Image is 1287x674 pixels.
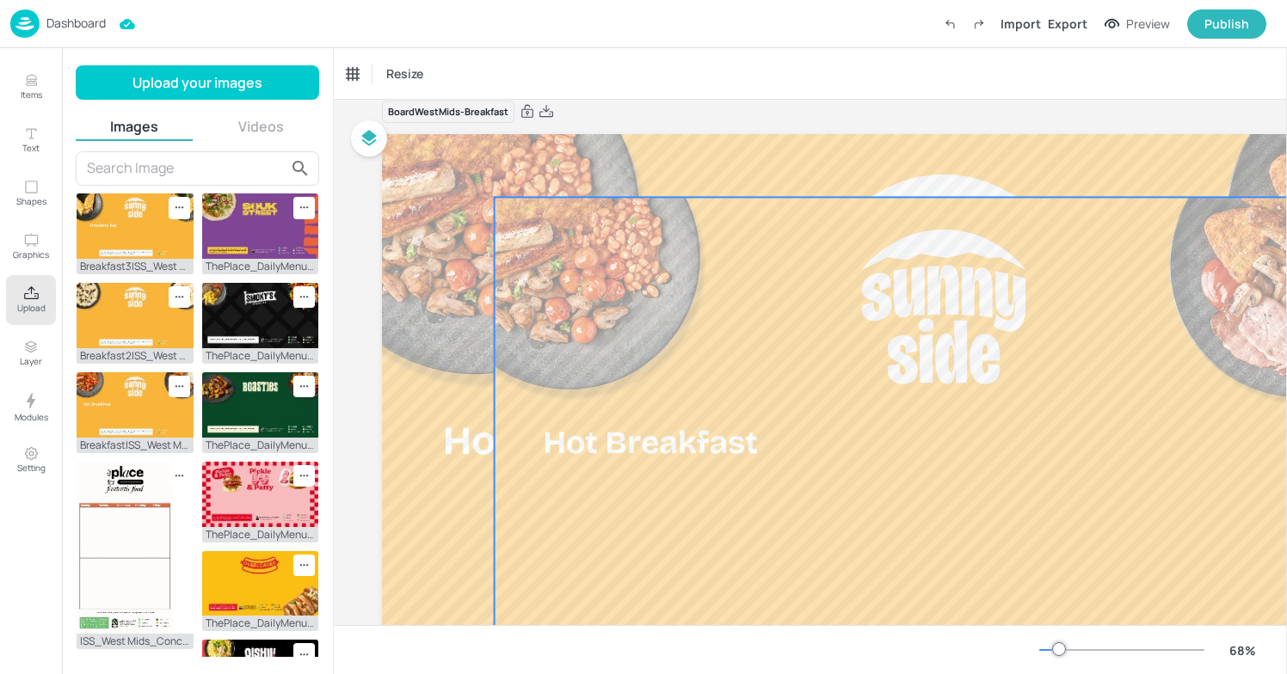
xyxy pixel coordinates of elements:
div: Export [1048,15,1087,33]
div: ThePlace_DailyMenus_CompleteDishes_Overloaded_1920x1080.jpg [202,616,319,631]
div: Board WestMids-Breakfast [382,101,514,124]
div: ThePlace_DailyMenus_CompleteDishes_Roasties_1920x1080.jpg [202,438,319,453]
p: Text [22,142,40,154]
p: Dashboard [46,17,106,29]
button: Shapes [6,168,56,218]
div: ThePlace_DailyMenus_CompleteDishes_Smokys_1920x1080.jpg [202,348,319,364]
div: Breakfast2ISS_West Mids_Concepts.jpg [77,348,194,364]
img: 2025-10-08-1759934253738lwe5mfq5jlt.jpg [77,462,173,634]
button: search [286,154,315,183]
p: Modules [15,411,48,423]
div: BreakfastISS_West Mids_Concepts.jpg [77,438,194,453]
button: Images [76,117,193,136]
div: Breakfast3ISS_West Mids_Concepts.jpg [77,259,194,274]
img: 2025-09-08-1757346637953n9fym59mkqg.jpg [202,193,319,259]
div: Import [1001,15,1041,33]
button: Layer [6,328,56,378]
div: Remove image [169,197,190,219]
button: Upload your images [76,65,319,100]
button: Preview [1094,11,1180,37]
input: Search Image [87,155,286,182]
p: Items [21,89,42,101]
img: 2025-09-08-1757346633485anq4pomzgtm.jpg [202,551,319,616]
div: Preview [1126,15,1170,34]
div: Remove image [169,286,190,309]
p: Setting [17,462,46,474]
p: Shapes [16,195,46,207]
button: Items [6,62,56,112]
img: logo-86c26b7e.jpg [10,9,40,38]
div: Remove image [293,643,315,665]
label: Undo (Ctrl + Z) [935,9,964,39]
img: 2025-09-08-1757346634872vyjsjwt1uxo.jpg [202,372,319,438]
p: Upload [17,302,46,314]
button: Upload [6,275,56,325]
button: Graphics [6,222,56,272]
div: Publish [1204,15,1249,34]
div: Remove image [169,465,190,487]
div: 68 % [1222,641,1263,659]
button: Setting [6,435,56,485]
div: Remove image [293,555,315,577]
label: Redo (Ctrl + Y) [964,9,994,39]
div: Remove image [293,376,315,398]
button: Modules [6,382,56,432]
img: 2025-09-08-17573466337867i4xb3sxtx5.jpg [202,462,319,527]
img: 2025-10-08-1759934254215hiqouplu7dk.jpg [77,193,194,259]
div: ThePlace_DailyMenus_CompleteDishes_SoukStreet_1920x1080.jpg [202,259,319,274]
span: Resize [383,64,427,83]
div: Remove image [293,286,315,309]
button: Publish [1187,9,1266,39]
div: Remove image [293,465,315,487]
div: Remove image [169,376,190,398]
img: 2025-09-08-1757346636016vglnjmhvzdm.jpg [202,283,319,348]
div: Remove image [293,197,315,219]
button: Text [6,115,56,165]
div: ISS_West Mids_Concepts.jpg [77,634,194,649]
div: ThePlace_DailyMenus_CompleteDishes_Pickle&Patty_1920x1080.jpg [202,527,319,542]
img: 2025-10-08-1759934253645i23fp1fdrah.jpg [77,372,194,438]
img: 2025-10-08-17599342512680zhnt1huy75.jpg [77,283,194,348]
p: Graphics [13,248,49,260]
p: Layer [20,355,42,367]
button: Videos [203,117,320,136]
